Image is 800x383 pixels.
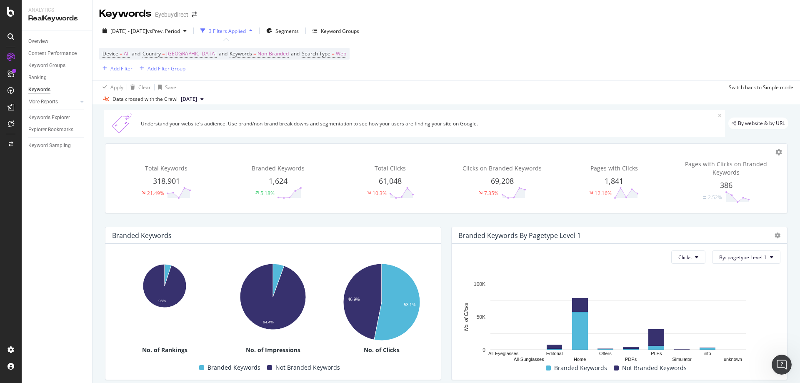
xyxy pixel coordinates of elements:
[147,190,164,197] div: 21.49%
[197,24,256,38] button: 3 Filters Applied
[546,351,563,356] text: Editorial
[260,190,275,197] div: 5.18%
[28,7,85,14] div: Analytics
[110,28,147,35] span: [DATE] - [DATE]
[110,65,132,72] div: Add Filter
[728,118,788,129] div: legacy label
[120,50,122,57] span: =
[132,50,140,57] span: and
[724,357,742,362] text: unknown
[302,50,330,57] span: Search Type
[372,190,387,197] div: 10.3%
[165,84,176,91] div: Save
[729,84,793,91] div: Switch back to Simple mode
[474,281,485,287] text: 100K
[127,80,151,94] button: Clear
[99,7,152,21] div: Keywords
[28,125,73,134] div: Explorer Bookmarks
[379,176,402,186] span: 61,048
[329,346,434,354] div: No. of Clicks
[622,363,687,373] span: Not Branded Keywords
[28,85,86,94] a: Keywords
[209,28,246,35] div: 3 Filters Applied
[708,194,722,201] div: 2.52%
[220,260,325,333] svg: A chart.
[219,50,227,57] span: and
[28,49,77,58] div: Content Performance
[738,121,785,126] span: By website & by URL
[651,351,662,356] text: PLPs
[230,50,252,57] span: Keywords
[158,299,166,303] text: 95%
[112,95,177,103] div: Data crossed with the Crawl
[514,357,544,362] text: All-Sunglasses
[253,50,256,57] span: =
[595,190,612,197] div: 12.16%
[599,351,612,356] text: Offers
[482,347,485,353] text: 0
[275,28,299,35] span: Segments
[112,260,216,308] svg: A chart.
[207,363,260,373] span: Branded Keywords
[263,24,302,38] button: Segments
[252,164,305,172] span: Branded Keywords
[110,84,123,91] div: Apply
[147,65,185,72] div: Add Filter Group
[153,176,180,186] span: 318,901
[458,280,777,363] svg: A chart.
[703,196,706,199] img: Equal
[329,260,433,345] svg: A chart.
[347,297,359,302] text: 46.9%
[99,24,190,38] button: [DATE] - [DATE]vsPrev. Period
[28,141,71,150] div: Keyword Sampling
[625,357,637,362] text: PDPs
[124,48,130,60] span: All
[28,85,50,94] div: Keywords
[685,160,767,176] span: Pages with Clicks on Branded Keywords
[28,125,86,134] a: Explorer Bookmarks
[166,48,217,60] span: [GEOGRAPHIC_DATA]
[28,98,58,106] div: More Reports
[177,94,207,104] button: [DATE]
[162,50,165,57] span: =
[28,37,48,46] div: Overview
[28,37,86,46] a: Overview
[28,98,78,106] a: More Reports
[291,50,300,57] span: and
[107,113,137,133] img: Xn5yXbTLC6GvtKIoinKAiP4Hm0QJ922KvQwAAAAASUVORK5CYII=
[590,164,638,172] span: Pages with Clicks
[112,346,217,354] div: No. of Rankings
[141,120,718,127] div: Understand your website's audience. Use brand/non-brand break downs and segmentation to see how y...
[309,24,362,38] button: Keyword Groups
[28,113,86,122] a: Keywords Explorer
[99,80,123,94] button: Apply
[484,190,498,197] div: 7.35%
[491,176,514,186] span: 69,208
[458,231,581,240] div: Branded Keywords By pagetype Level 1
[719,254,767,261] span: By: pagetype Level 1
[712,250,780,264] button: By: pagetype Level 1
[28,14,85,23] div: RealKeywords
[321,28,359,35] div: Keyword Groups
[375,164,406,172] span: Total Clicks
[28,49,86,58] a: Content Performance
[28,141,86,150] a: Keyword Sampling
[477,314,485,320] text: 50K
[220,346,325,354] div: No. of Impressions
[275,363,340,373] span: Not Branded Keywords
[102,50,118,57] span: Device
[28,113,70,122] div: Keywords Explorer
[462,164,542,172] span: Clicks on Branded Keywords
[336,48,346,60] span: Web
[28,61,86,70] a: Keyword Groups
[147,28,180,35] span: vs Prev. Period
[672,357,692,362] text: Simulator
[269,176,287,186] span: 1,624
[671,250,705,264] button: Clicks
[332,50,335,57] span: =
[257,48,289,60] span: Non-Branded
[28,73,47,82] div: Ranking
